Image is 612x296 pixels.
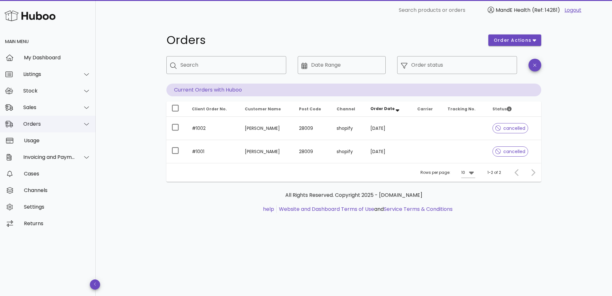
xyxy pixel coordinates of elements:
[532,6,560,14] span: (Ref: 14281)
[24,220,91,226] div: Returns
[171,191,536,199] p: All Rights Reserved. Copyright 2025 - [DOMAIN_NAME]
[4,9,55,23] img: Huboo Logo
[263,205,274,213] a: help
[461,167,475,178] div: 10Rows per page:
[417,106,433,112] span: Carrier
[166,34,481,46] h1: Orders
[294,101,331,117] th: Post Code
[23,154,75,160] div: Invoicing and Payments
[24,171,91,177] div: Cases
[294,140,331,163] td: 28009
[565,6,581,14] a: Logout
[331,140,365,163] td: shopify
[24,204,91,210] div: Settings
[365,140,412,163] td: [DATE]
[488,34,541,46] button: order actions
[192,106,227,112] span: Client Order No.
[331,101,365,117] th: Channel
[495,126,526,130] span: cancelled
[24,137,91,144] div: Usage
[299,106,321,112] span: Post Code
[23,88,75,94] div: Stock
[240,117,294,140] td: [PERSON_NAME]
[492,106,512,112] span: Status
[420,163,475,182] div: Rows per page:
[294,117,331,140] td: 28009
[493,37,532,44] span: order actions
[24,55,91,61] div: My Dashboard
[277,205,453,213] li: and
[187,140,240,163] td: #1001
[370,106,395,111] span: Order Date
[487,170,501,175] div: 1-2 of 2
[496,6,530,14] span: MandE Health
[448,106,476,112] span: Tracking No.
[187,101,240,117] th: Client Order No.
[487,101,541,117] th: Status
[461,170,465,175] div: 10
[23,121,75,127] div: Orders
[245,106,281,112] span: Customer Name
[279,205,374,213] a: Website and Dashboard Terms of Use
[187,117,240,140] td: #1002
[412,101,442,117] th: Carrier
[495,149,526,154] span: cancelled
[384,205,453,213] a: Service Terms & Conditions
[23,71,75,77] div: Listings
[365,117,412,140] td: [DATE]
[24,187,91,193] div: Channels
[337,106,355,112] span: Channel
[240,140,294,163] td: [PERSON_NAME]
[442,101,487,117] th: Tracking No.
[365,101,412,117] th: Order Date: Sorted descending. Activate to remove sorting.
[331,117,365,140] td: shopify
[23,104,75,110] div: Sales
[166,84,541,96] p: Current Orders with Huboo
[240,101,294,117] th: Customer Name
